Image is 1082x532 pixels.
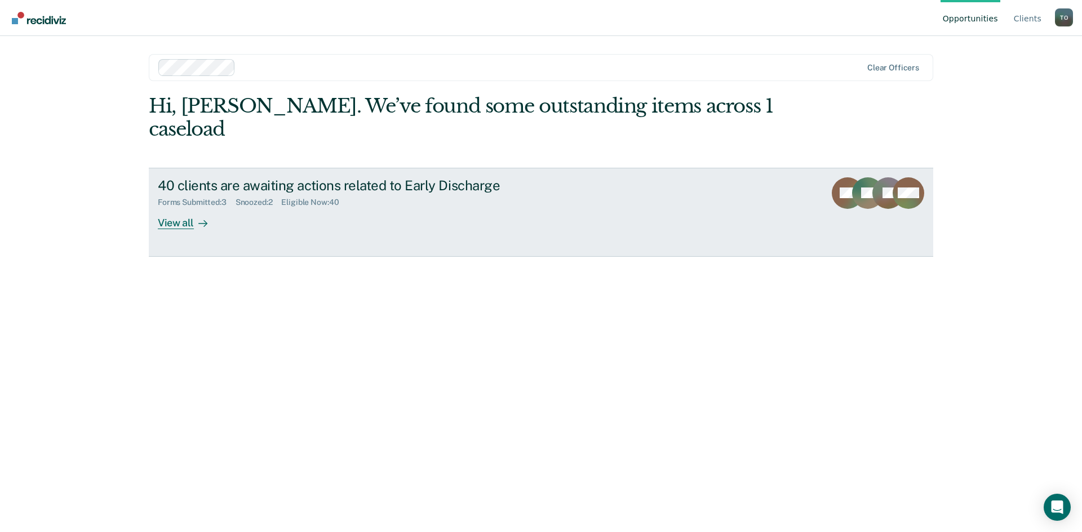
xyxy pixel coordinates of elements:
[1044,494,1071,521] div: Open Intercom Messenger
[1055,8,1073,26] button: Profile dropdown button
[1055,8,1073,26] div: T O
[867,63,919,73] div: Clear officers
[515,314,568,324] div: Loading data...
[12,12,66,24] img: Recidiviz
